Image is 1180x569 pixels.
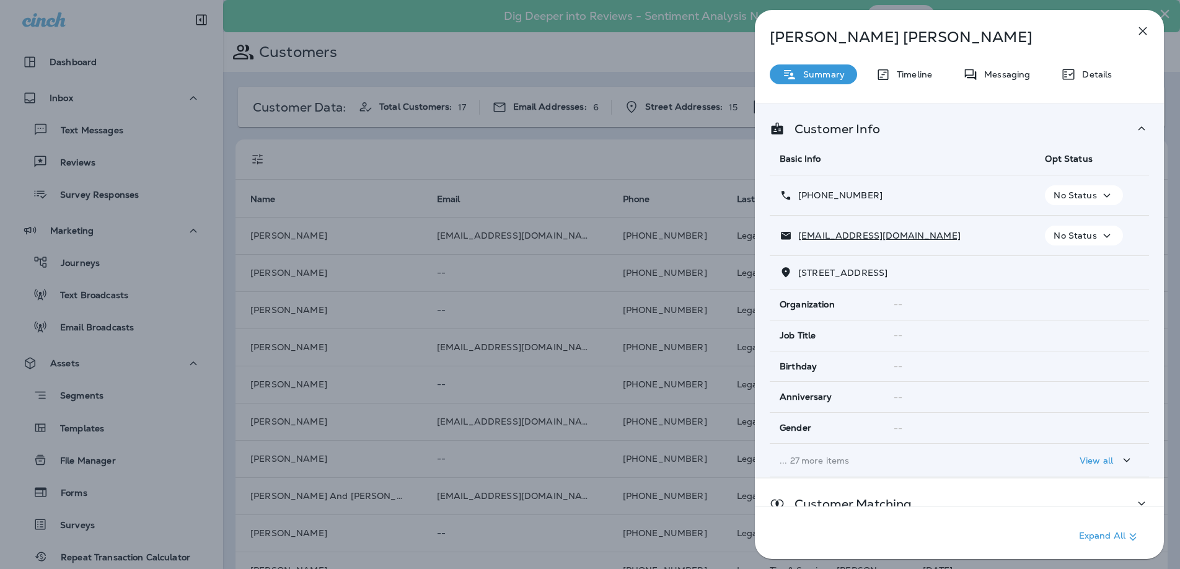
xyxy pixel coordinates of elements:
[780,361,817,372] span: Birthday
[1080,456,1113,465] p: View all
[792,231,961,240] p: [EMAIL_ADDRESS][DOMAIN_NAME]
[1054,190,1096,200] p: No Status
[1076,69,1112,79] p: Details
[978,69,1030,79] p: Messaging
[780,423,811,433] span: Gender
[1045,185,1122,205] button: No Status
[1045,226,1122,245] button: No Status
[891,69,932,79] p: Timeline
[894,361,902,372] span: --
[780,392,832,402] span: Anniversary
[1079,529,1140,544] p: Expand All
[780,153,821,164] span: Basic Info
[894,330,902,341] span: --
[1074,526,1145,548] button: Expand All
[780,299,835,310] span: Organization
[792,190,883,200] p: [PHONE_NUMBER]
[780,330,816,341] span: Job Title
[894,392,902,403] span: --
[785,124,880,134] p: Customer Info
[770,29,1108,46] p: [PERSON_NAME] [PERSON_NAME]
[894,423,902,434] span: --
[780,456,1025,465] p: ... 27 more items
[894,299,902,310] span: --
[797,69,845,79] p: Summary
[798,267,887,278] span: [STREET_ADDRESS]
[785,499,912,509] p: Customer Matching
[1054,231,1096,240] p: No Status
[1075,449,1139,472] button: View all
[1045,153,1092,164] span: Opt Status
